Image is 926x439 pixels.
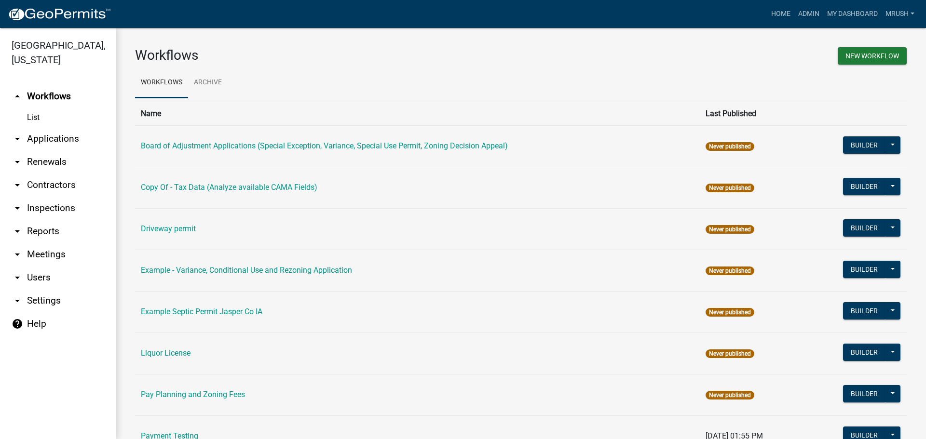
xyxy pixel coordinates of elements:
a: My Dashboard [823,5,882,23]
button: Builder [843,261,885,278]
a: Admin [794,5,823,23]
button: Builder [843,344,885,361]
button: New Workflow [838,47,907,65]
i: arrow_drop_up [12,91,23,102]
span: Never published [706,184,754,192]
span: Never published [706,349,754,358]
a: Example - Variance, Conditional Use and Rezoning Application [141,266,352,275]
a: Example Septic Permit Jasper Co IA [141,307,262,316]
i: arrow_drop_down [12,156,23,168]
span: Never published [706,225,754,234]
button: Builder [843,302,885,319]
a: Liquor License [141,348,191,358]
span: Never published [706,266,754,275]
h3: Workflows [135,47,514,64]
a: Copy Of - Tax Data (Analyze available CAMA Fields) [141,183,317,192]
a: MRush [882,5,918,23]
a: Driveway permit [141,224,196,233]
th: Name [135,102,700,125]
i: arrow_drop_down [12,249,23,260]
i: arrow_drop_down [12,226,23,237]
a: Workflows [135,67,188,98]
span: Never published [706,142,754,151]
button: Builder [843,385,885,402]
span: Never published [706,308,754,317]
i: arrow_drop_down [12,272,23,283]
button: Builder [843,178,885,195]
i: arrow_drop_down [12,179,23,191]
i: arrow_drop_down [12,202,23,214]
i: arrow_drop_down [12,133,23,145]
a: Home [767,5,794,23]
button: Builder [843,136,885,154]
i: help [12,318,23,330]
th: Last Published [700,102,803,125]
i: arrow_drop_down [12,295,23,306]
a: Pay Planning and Zoning Fees [141,390,245,399]
span: Never published [706,391,754,399]
a: Board of Adjustment Applications (Special Exception, Variance, Special Use Permit, Zoning Decisio... [141,141,508,150]
a: Archive [188,67,228,98]
button: Builder [843,219,885,237]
